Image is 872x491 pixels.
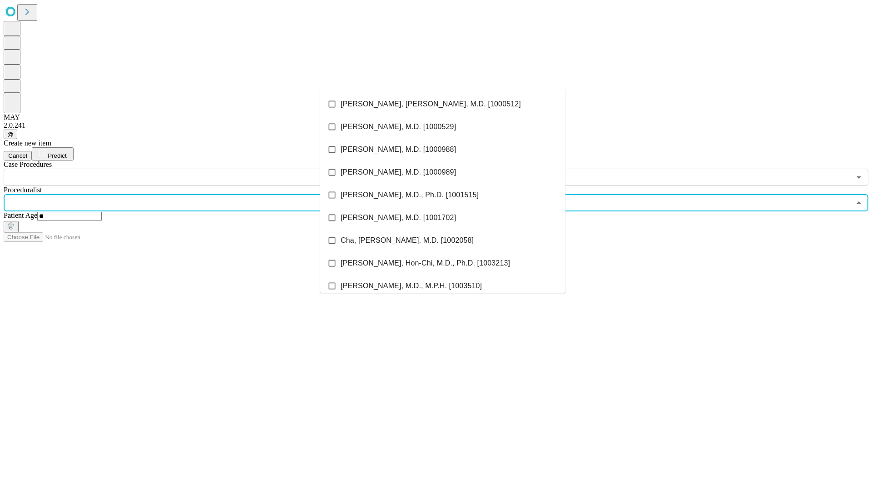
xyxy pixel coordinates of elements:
[4,130,17,139] button: @
[341,167,456,178] span: [PERSON_NAME], M.D. [1000989]
[48,152,66,159] span: Predict
[4,186,42,194] span: Proceduralist
[341,121,456,132] span: [PERSON_NAME], M.D. [1000529]
[32,147,74,160] button: Predict
[7,131,14,138] span: @
[341,99,521,110] span: [PERSON_NAME], [PERSON_NAME], M.D. [1000512]
[4,211,37,219] span: Patient Age
[4,151,32,160] button: Cancel
[4,121,868,130] div: 2.0.241
[341,212,456,223] span: [PERSON_NAME], M.D. [1001702]
[4,160,52,168] span: Scheduled Procedure
[341,190,479,200] span: [PERSON_NAME], M.D., Ph.D. [1001515]
[341,258,510,269] span: [PERSON_NAME], Hon-Chi, M.D., Ph.D. [1003213]
[852,171,865,184] button: Open
[341,281,482,291] span: [PERSON_NAME], M.D., M.P.H. [1003510]
[341,144,456,155] span: [PERSON_NAME], M.D. [1000988]
[341,235,474,246] span: Cha, [PERSON_NAME], M.D. [1002058]
[852,196,865,209] button: Close
[8,152,27,159] span: Cancel
[4,113,868,121] div: MAY
[4,139,51,147] span: Create new item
